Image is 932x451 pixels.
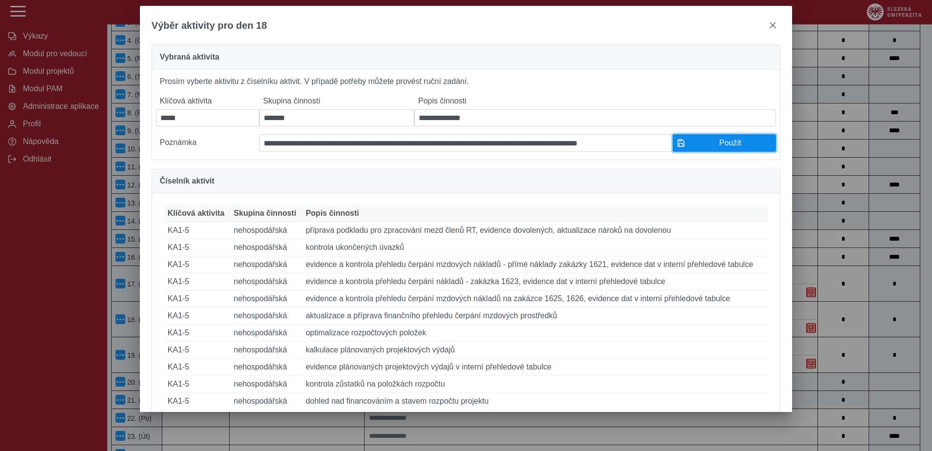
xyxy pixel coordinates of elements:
div: Prosím vyberte aktivitu z číselníku aktivit. V případě potřeby můžete provést ruční zadání. [152,69,780,160]
button: Použít [673,134,776,152]
span: Popis činnosti [306,209,359,218]
span: Číselník aktivit [160,177,214,185]
td: nehospodářská [230,307,302,325]
td: nehospodářská [230,376,302,393]
td: kontrola správného a řádného čerpání přidělených finančních prostředků v souladu s pravidly NPO a... [302,410,768,427]
td: KA1-5 [164,342,230,359]
td: kontrola ukončených úvazků [302,239,768,256]
span: Skupina činností [234,209,296,218]
td: KA1-5 [164,290,230,307]
span: Klíčová aktivita [168,209,225,218]
label: Klíčová aktivita [156,93,259,109]
td: nehospodářská [230,273,302,290]
td: KA1-5 [164,410,230,427]
td: evidence a kontrola přehledu čerpání mzdových nákladů - přímé náklady zakázky 1621, evidence dat ... [302,256,768,273]
td: optimalizace rozpočtových položek [302,325,768,342]
span: Použít [689,139,772,147]
td: nehospodářská [230,222,302,239]
td: evidence plánovaných projektových výdajů v interní přehledové tabulce [302,359,768,376]
td: evidence a kontrola přehledu čerpání mzdových nákladů na zakázce 1625, 1626, evidence dat v inter... [302,290,768,307]
td: nehospodářská [230,393,302,410]
td: nehospodářská [230,239,302,256]
td: nehospodářská [230,256,302,273]
label: Poznámka [156,134,259,152]
span: Vybraná aktivita [160,53,219,61]
td: nehospodářská [230,410,302,427]
td: evidence a kontrola přehledu čerpání nákladů - zakázka 1623, evidence dat v interní přehledové ta... [302,273,768,290]
td: KA1-5 [164,222,230,239]
td: KA1-5 [164,376,230,393]
label: Popis činnosti [414,93,776,109]
button: close [765,18,780,33]
td: kalkulace plánovaných projektových výdajů [302,342,768,359]
td: KA1-5 [164,273,230,290]
label: Skupina činností [259,93,414,109]
td: KA1-5 [164,325,230,342]
td: kontrola zůstatků na položkách rozpočtu [302,376,768,393]
td: dohled nad financováním a stavem rozpočtu projektu [302,393,768,410]
td: KA1-5 [164,256,230,273]
td: příprava podkladu pro zpracování mezd členů RT, evidence dovolených, aktualizace nároků na dovolenou [302,222,768,239]
td: KA1-5 [164,307,230,325]
td: nehospodářská [230,359,302,376]
span: Výběr aktivity pro den 18 [152,20,267,31]
td: aktualizace a příprava finančního přehledu čerpání mzdových prostředků [302,307,768,325]
td: KA1-5 [164,239,230,256]
td: nehospodářská [230,325,302,342]
td: nehospodářská [230,342,302,359]
td: nehospodářská [230,290,302,307]
td: KA1-5 [164,393,230,410]
td: KA1-5 [164,359,230,376]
